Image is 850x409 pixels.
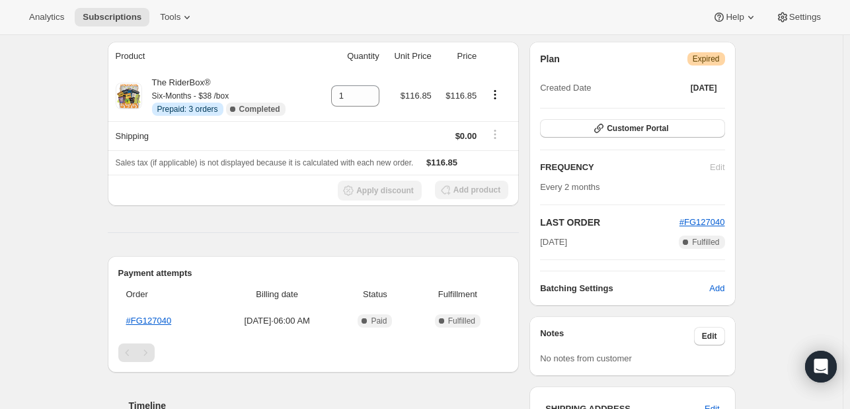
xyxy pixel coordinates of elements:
[540,119,724,138] button: Customer Portal
[455,131,477,141] span: $0.00
[21,8,72,26] button: Analytics
[726,12,744,23] span: Help
[768,8,829,26] button: Settings
[29,12,64,23] span: Analytics
[540,236,567,249] span: [DATE]
[484,87,506,102] button: Product actions
[540,52,560,66] h2: Plan
[540,327,694,345] h3: Notes
[383,42,436,71] th: Unit Price
[371,316,387,326] span: Paid
[540,216,679,229] h2: LAST ORDER
[75,8,149,26] button: Subscriptions
[108,42,319,71] th: Product
[540,182,599,192] span: Every 2 months
[445,91,477,101] span: $116.85
[702,331,717,341] span: Edit
[118,267,509,280] h2: Payment attempts
[709,282,724,295] span: Add
[540,353,632,363] span: No notes from customer
[152,91,229,101] small: Six-Months - $38 /box
[239,104,280,114] span: Completed
[705,8,765,26] button: Help
[691,83,717,93] span: [DATE]
[219,314,335,328] span: [DATE] · 06:00 AM
[142,76,286,116] div: The RiderBox®
[436,42,481,71] th: Price
[219,288,335,301] span: Billing date
[401,91,432,101] span: $116.85
[540,282,709,295] h6: Batching Settings
[318,42,383,71] th: Quantity
[679,217,725,227] a: #FG127040
[152,8,202,26] button: Tools
[694,327,725,345] button: Edit
[540,81,591,95] span: Created Date
[789,12,821,23] span: Settings
[805,351,837,383] div: Open Intercom Messenger
[118,280,215,309] th: Order
[116,83,142,109] img: product img
[343,288,406,301] span: Status
[415,288,501,301] span: Fulfillment
[160,12,180,23] span: Tools
[693,54,720,64] span: Expired
[484,127,506,142] button: Shipping actions
[126,316,172,326] a: #FG127040
[116,158,414,167] span: Sales tax (if applicable) is not displayed because it is calculated with each new order.
[683,79,725,97] button: [DATE]
[679,216,725,229] button: #FG127040
[157,104,218,114] span: Prepaid: 3 orders
[426,158,457,167] span: $116.85
[108,121,319,150] th: Shipping
[540,161,710,174] h2: FREQUENCY
[701,278,732,299] button: Add
[118,343,509,362] nav: Pagination
[607,123,668,134] span: Customer Portal
[448,316,475,326] span: Fulfilled
[83,12,141,23] span: Subscriptions
[692,237,719,248] span: Fulfilled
